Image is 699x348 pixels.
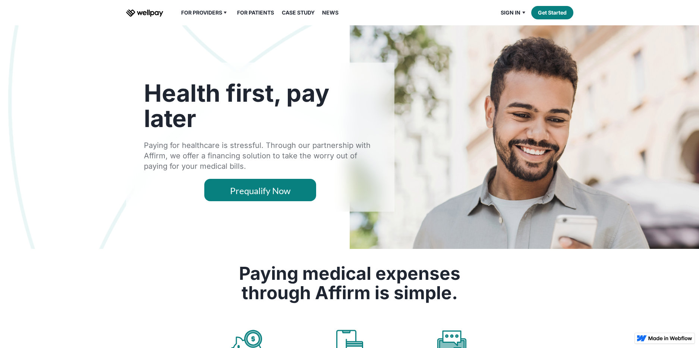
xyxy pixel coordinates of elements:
[531,6,573,19] a: Get Started
[144,140,377,171] div: Paying for healthcare is stressful. Through our partnership with Affirm, we offer a financing sol...
[215,264,484,303] h2: Paying medical expenses through Affirm is simple.
[648,336,692,341] img: Made in Webflow
[181,8,222,17] div: For Providers
[144,80,377,131] h1: Health first, pay later
[496,8,531,17] div: Sign in
[177,8,233,17] div: For Providers
[233,8,278,17] a: For Patients
[204,179,316,201] a: Prequalify Now - Affirm Financing (opens in modal)
[318,8,343,17] a: News
[126,8,163,17] a: home
[277,8,319,17] a: Case Study
[501,8,520,17] div: Sign in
